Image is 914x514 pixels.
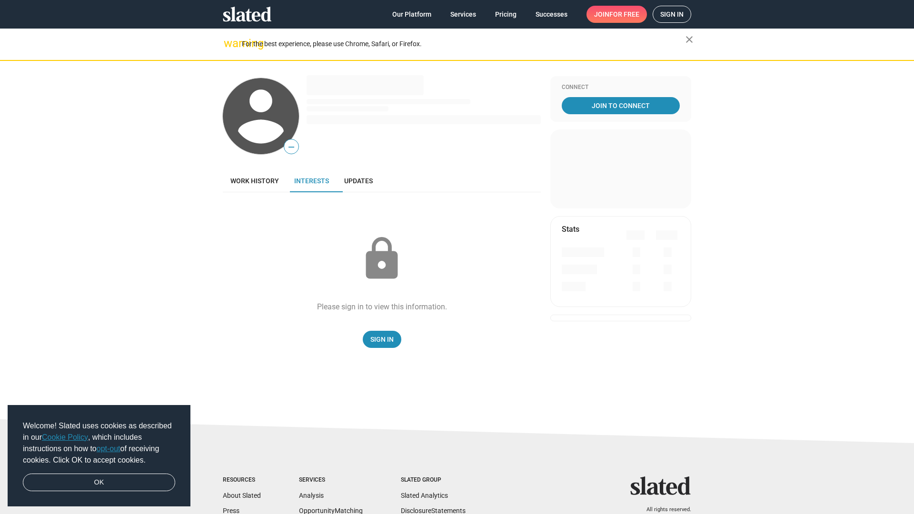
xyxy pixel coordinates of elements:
div: cookieconsent [8,405,190,507]
a: Sign in [653,6,691,23]
span: Welcome! Slated uses cookies as described in our , which includes instructions on how to of recei... [23,420,175,466]
span: Our Platform [392,6,431,23]
a: opt-out [97,445,120,453]
a: About Slated [223,492,261,499]
span: Work history [230,177,279,185]
span: Successes [536,6,567,23]
a: Updates [337,169,380,192]
div: Slated Group [401,476,466,484]
span: Interests [294,177,329,185]
a: Slated Analytics [401,492,448,499]
span: Join [594,6,639,23]
span: Join To Connect [564,97,678,114]
a: Our Platform [385,6,439,23]
mat-icon: close [684,34,695,45]
span: — [284,141,298,153]
a: Analysis [299,492,324,499]
a: Joinfor free [586,6,647,23]
span: Sign in [660,6,684,22]
a: Work history [223,169,287,192]
div: Connect [562,84,680,91]
a: Services [443,6,484,23]
div: Resources [223,476,261,484]
a: Interests [287,169,337,192]
span: for free [609,6,639,23]
a: Pricing [487,6,524,23]
div: For the best experience, please use Chrome, Safari, or Firefox. [242,38,685,50]
a: Successes [528,6,575,23]
span: Sign In [370,331,394,348]
a: Join To Connect [562,97,680,114]
mat-icon: lock [358,235,406,283]
div: Please sign in to view this information. [317,302,447,312]
div: Services [299,476,363,484]
mat-icon: warning [224,38,235,49]
a: dismiss cookie message [23,474,175,492]
span: Services [450,6,476,23]
mat-card-title: Stats [562,224,579,234]
a: Sign In [363,331,401,348]
span: Pricing [495,6,517,23]
a: Cookie Policy [42,433,88,441]
span: Updates [344,177,373,185]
